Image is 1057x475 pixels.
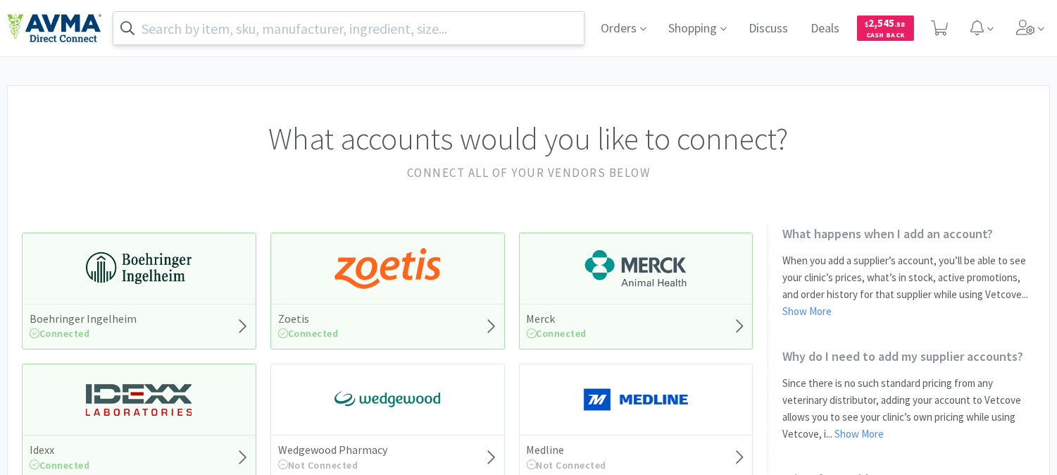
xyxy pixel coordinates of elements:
[278,327,339,340] span: Connected
[834,427,884,440] a: Show More
[86,378,192,421] img: 13250b0087d44d67bb1668360c5632f9_13.png
[527,443,607,457] h5: Medline
[865,32,906,41] span: Cash Back
[865,16,906,30] span: 2,545
[30,311,137,326] h5: Boehringer Ingelheim
[782,348,1035,364] h2: Why do I need to add my supplier accounts?
[744,23,794,35] a: Discuss
[30,443,90,457] h5: Idexx
[782,252,1035,320] p: When you add a supplier’s account, you’ll be able to see your clinic’s prices, what’s in stock, a...
[113,12,584,44] input: Search by item, sku, manufacturer, ingredient, size...
[7,13,101,43] img: e4e33dab9f054f5782a47901c742baa9_102.png
[527,327,587,340] span: Connected
[86,247,192,290] img: 730db3968b864e76bcafd0174db25112_22.png
[278,443,387,457] h5: Wedgewood Pharmacy
[334,378,440,421] img: e40baf8987b14801afb1611fffac9ca4_8.png
[895,20,906,29] span: . 58
[22,114,1035,164] h1: What accounts would you like to connect?
[583,247,689,290] img: 6d7abf38e3b8462597f4a2f88dede81e_176.png
[22,164,1035,183] h2: Connect all of your vendors below
[30,327,90,340] span: Connected
[30,459,90,471] span: Connected
[527,311,587,326] h5: Merck
[527,459,607,471] span: Not Connected
[782,375,1035,443] p: Since there is no such standard pricing from any veterinary distributor, adding your account to V...
[782,304,832,318] a: Show More
[583,378,689,421] img: a646391c64b94eb2892348a965bf03f3_134.png
[857,9,914,47] a: $2,545.58Cash Back
[865,20,869,29] span: $
[782,226,1035,242] h2: What happens when I add an account?
[278,311,339,326] h5: Zoetis
[806,23,846,35] a: Deals
[278,459,358,471] span: Not Connected
[334,247,440,290] img: a673e5ab4e5e497494167fe422e9a3ab.png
